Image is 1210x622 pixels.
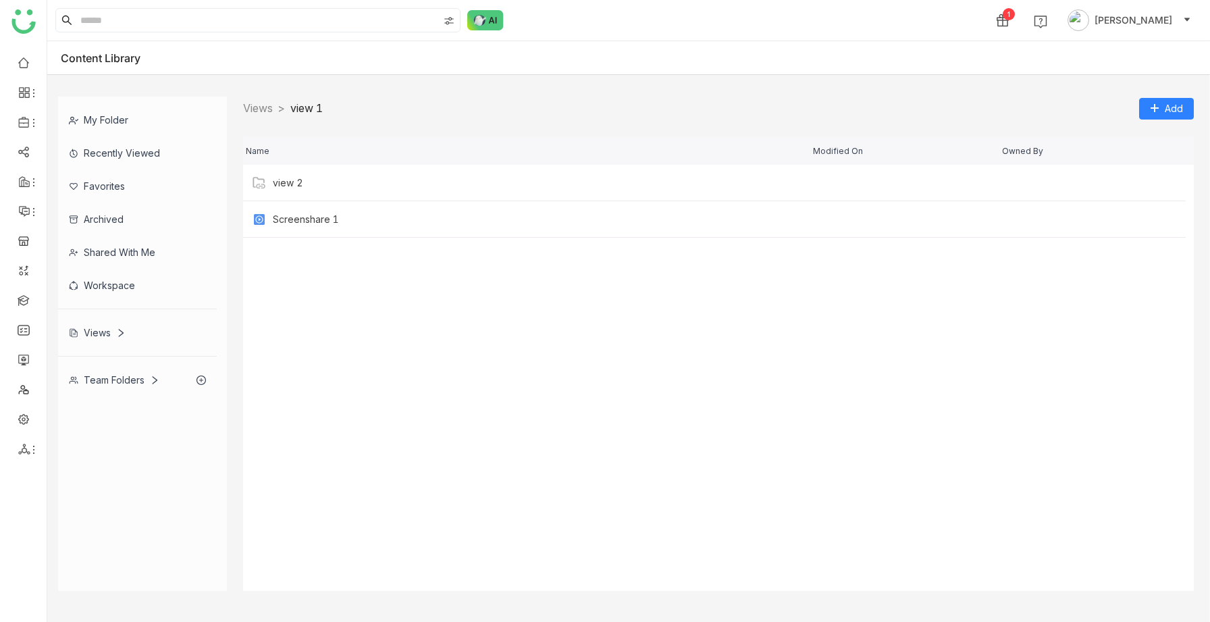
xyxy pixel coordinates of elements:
div: Favorites [58,170,217,203]
span: [PERSON_NAME] [1095,13,1172,28]
a: Views [243,101,273,115]
span: Screenshare 1 [273,213,339,225]
button: [PERSON_NAME] [1065,9,1194,31]
div: 1 [1003,8,1015,20]
div: Recently Viewed [58,136,217,170]
img: search-type.svg [444,16,454,26]
span: Add [1165,101,1183,116]
img: help.svg [1034,15,1047,28]
img: ask-buddy-normal.svg [467,10,504,30]
img: logo [11,9,36,34]
img: avatar [1068,9,1089,31]
span: Modified On [813,147,863,155]
img: mp4.svg [253,213,266,226]
div: Content Library [61,51,161,65]
div: My Folder [58,103,217,136]
span: view 2 [273,177,303,188]
nz-breadcrumb-separator: > [278,101,285,115]
button: Add [1139,98,1194,120]
div: Workspace [58,269,217,302]
span: view 1 [290,101,323,115]
div: Archived [58,203,217,236]
span: Owned By [1002,147,1043,155]
div: Views [69,327,126,338]
span: Name [246,147,269,155]
div: Team Folders [69,374,159,386]
div: Shared with me [58,236,217,269]
img: Folder [253,176,266,190]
